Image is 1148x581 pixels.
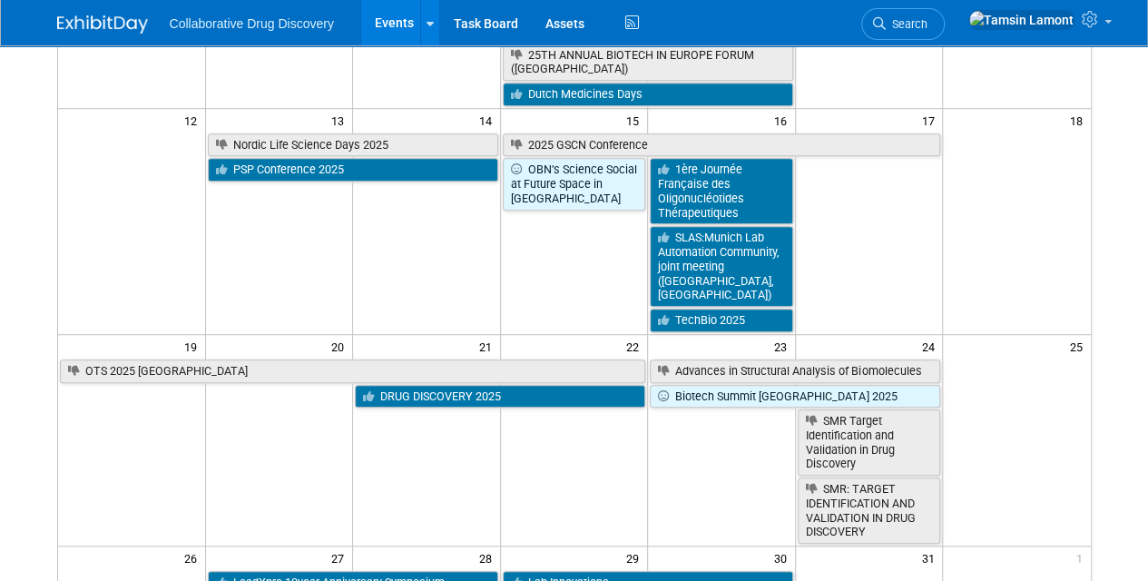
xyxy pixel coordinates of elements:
[477,109,500,132] span: 14
[60,359,646,383] a: OTS 2025 [GEOGRAPHIC_DATA]
[772,547,795,569] span: 30
[772,335,795,358] span: 23
[772,109,795,132] span: 16
[798,478,941,544] a: SMR: TARGET IDENTIFICATION AND VALIDATION IN DRUG DISCOVERY
[57,15,148,34] img: ExhibitDay
[182,335,205,358] span: 19
[919,335,942,358] span: 24
[968,10,1074,30] img: Tamsin Lamont
[886,17,927,31] span: Search
[861,8,945,40] a: Search
[503,158,646,210] a: OBN’s Science Social at Future Space in [GEOGRAPHIC_DATA]
[650,158,793,224] a: 1ère Journée Française des Oligonucléotides Thérapeutiques
[329,335,352,358] span: 20
[503,133,941,157] a: 2025 GSCN Conference
[624,109,647,132] span: 15
[650,359,940,383] a: Advances in Structural Analysis of Biomolecules
[329,547,352,569] span: 27
[182,109,205,132] span: 12
[650,309,793,332] a: TechBio 2025
[1074,547,1091,569] span: 1
[919,109,942,132] span: 17
[329,109,352,132] span: 13
[919,547,942,569] span: 31
[182,547,205,569] span: 26
[477,335,500,358] span: 21
[650,226,793,307] a: SLAS:Munich Lab Automation Community, joint meeting ([GEOGRAPHIC_DATA], [GEOGRAPHIC_DATA])
[355,385,645,409] a: DRUG DISCOVERY 2025
[1068,109,1091,132] span: 18
[650,385,940,409] a: Biotech Summit [GEOGRAPHIC_DATA] 2025
[624,335,647,358] span: 22
[624,547,647,569] span: 29
[477,547,500,569] span: 28
[170,16,334,31] span: Collaborative Drug Discovery
[1068,335,1091,358] span: 25
[798,409,941,476] a: SMR Target Identification and Validation in Drug Discovery
[208,133,498,157] a: Nordic Life Science Days 2025
[503,83,793,106] a: Dutch Medicines Days
[503,44,793,81] a: 25TH ANNUAL BIOTECH IN EUROPE FORUM ([GEOGRAPHIC_DATA])
[208,158,498,182] a: PSP Conference 2025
